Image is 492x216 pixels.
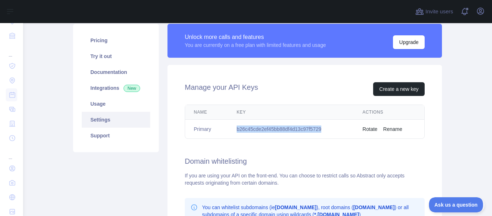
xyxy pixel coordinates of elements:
button: Invite users [414,6,455,17]
a: Support [82,128,150,144]
a: Usage [82,96,150,112]
b: [DOMAIN_NAME] [353,204,395,210]
button: Upgrade [393,35,425,49]
a: Documentation [82,64,150,80]
a: Try it out [82,48,150,64]
a: Settings [82,112,150,128]
div: ... [6,146,17,160]
button: Create a new key [373,82,425,96]
div: Unlock more calls and features [185,33,326,41]
div: If you are using your API on the front-end. You can choose to restrict calls so Abstract only acc... [185,172,425,186]
button: Rotate [363,125,377,133]
th: Name [185,105,228,120]
h2: Domain whitelisting [185,156,425,166]
a: Integrations New [82,80,150,96]
div: You are currently on a free plan with limited features and usage [185,41,326,49]
div: ... [6,44,17,58]
th: Actions [354,105,424,120]
th: Key [228,105,354,120]
b: [DOMAIN_NAME] [275,204,317,210]
span: Invite users [425,8,453,16]
span: New [124,85,140,92]
iframe: Toggle Customer Support [429,197,485,212]
td: b26c45cde2ef45bb88df4d13c97f5729 [228,120,354,139]
h2: Manage your API Keys [185,82,258,96]
button: Rename [383,125,402,133]
td: Primary [185,120,228,139]
a: Pricing [82,32,150,48]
